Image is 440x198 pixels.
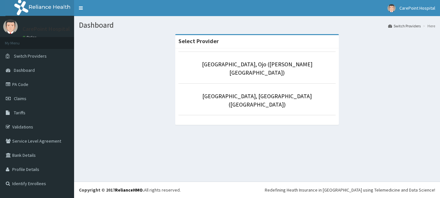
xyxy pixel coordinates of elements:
[115,187,143,193] a: RelianceHMO
[387,4,396,12] img: User Image
[79,21,435,29] h1: Dashboard
[3,19,18,34] img: User Image
[14,96,26,101] span: Claims
[14,67,35,73] span: Dashboard
[14,53,47,59] span: Switch Providers
[79,187,144,193] strong: Copyright © 2017 .
[178,37,219,45] strong: Select Provider
[421,23,435,29] li: Here
[202,92,312,108] a: [GEOGRAPHIC_DATA], [GEOGRAPHIC_DATA] ([GEOGRAPHIC_DATA])
[14,110,25,116] span: Tariffs
[74,182,440,198] footer: All rights reserved.
[23,35,38,40] a: Online
[265,187,435,193] div: Redefining Heath Insurance in [GEOGRAPHIC_DATA] using Telemedicine and Data Science!
[399,5,435,11] span: CarePoint Hospital
[23,26,70,32] p: CarePoint Hospital
[202,61,312,76] a: [GEOGRAPHIC_DATA], Ojo ([PERSON_NAME][GEOGRAPHIC_DATA])
[388,23,421,29] a: Switch Providers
